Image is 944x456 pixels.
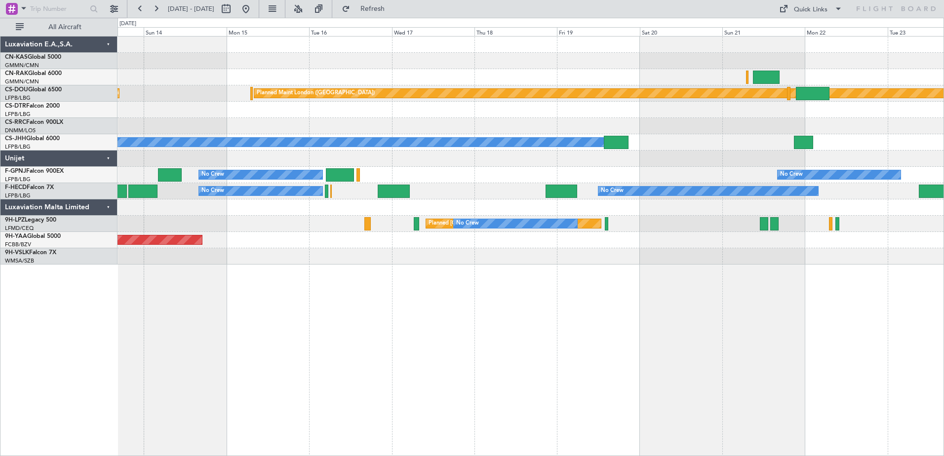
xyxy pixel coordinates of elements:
[5,78,39,85] a: GMMN/CMN
[5,136,60,142] a: CS-JHHGlobal 6000
[5,87,28,93] span: CS-DOU
[5,250,56,256] a: 9H-VSLKFalcon 7X
[5,250,29,256] span: 9H-VSLK
[456,216,479,231] div: No Crew
[5,119,26,125] span: CS-RRC
[5,71,62,76] a: CN-RAKGlobal 6000
[429,216,568,231] div: Planned [GEOGRAPHIC_DATA] ([GEOGRAPHIC_DATA])
[780,167,803,182] div: No Crew
[309,27,392,36] div: Tue 16
[201,167,224,182] div: No Crew
[5,217,25,223] span: 9H-LPZ
[201,184,224,198] div: No Crew
[5,225,34,232] a: LFMD/CEQ
[5,94,31,102] a: LFPB/LBG
[5,127,36,134] a: DNMM/LOS
[5,136,26,142] span: CS-JHH
[5,119,63,125] a: CS-RRCFalcon 900LX
[5,62,39,69] a: GMMN/CMN
[168,4,214,13] span: [DATE] - [DATE]
[5,168,64,174] a: F-GPNJFalcon 900EX
[227,27,309,36] div: Mon 15
[392,27,474,36] div: Wed 17
[5,103,60,109] a: CS-DTRFalcon 2000
[774,1,847,17] button: Quick Links
[794,5,827,15] div: Quick Links
[26,24,104,31] span: All Aircraft
[30,1,87,16] input: Trip Number
[5,87,62,93] a: CS-DOUGlobal 6500
[5,257,34,265] a: WMSA/SZB
[805,27,887,36] div: Mon 22
[5,192,31,199] a: LFPB/LBG
[640,27,722,36] div: Sat 20
[5,54,61,60] a: CN-KASGlobal 5000
[474,27,557,36] div: Thu 18
[557,27,639,36] div: Fri 19
[5,233,27,239] span: 9H-YAA
[337,1,396,17] button: Refresh
[11,19,107,35] button: All Aircraft
[5,217,56,223] a: 9H-LPZLegacy 500
[352,5,393,12] span: Refresh
[5,233,61,239] a: 9H-YAAGlobal 5000
[5,143,31,151] a: LFPB/LBG
[5,111,31,118] a: LFPB/LBG
[5,185,27,190] span: F-HECD
[5,241,31,248] a: FCBB/BZV
[722,27,805,36] div: Sun 21
[5,176,31,183] a: LFPB/LBG
[5,185,54,190] a: F-HECDFalcon 7X
[144,27,226,36] div: Sun 14
[5,54,28,60] span: CN-KAS
[601,184,624,198] div: No Crew
[119,20,136,28] div: [DATE]
[5,168,26,174] span: F-GPNJ
[5,71,28,76] span: CN-RAK
[5,103,26,109] span: CS-DTR
[257,86,375,101] div: Planned Maint London ([GEOGRAPHIC_DATA])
